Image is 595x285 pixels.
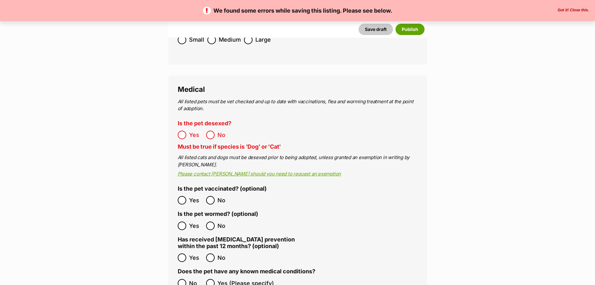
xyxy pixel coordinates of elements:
[189,131,203,139] span: Yes
[178,85,205,93] span: Medical
[178,171,341,177] a: Please contact [PERSON_NAME] should you need to request an exemption
[178,268,315,275] label: Does the pet have any known medical conditions?
[189,196,203,205] span: Yes
[178,98,418,112] p: All listed pets must be vet checked and up to date with vaccinations, flea and worming treatment ...
[189,222,203,230] span: Yes
[178,154,418,168] p: All listed cats and dogs must be desexed prior to being adopted, unless granted an exemption in w...
[189,253,203,262] span: Yes
[217,253,231,262] span: No
[6,6,589,15] p: We found some errors while saving this listing. Please see below.
[217,131,231,139] span: No
[178,236,298,249] label: Has received [MEDICAL_DATA] prevention within the past 12 months? (optional)
[217,196,231,205] span: No
[217,222,231,230] span: No
[178,211,258,217] label: Is the pet wormed? (optional)
[178,120,231,127] label: Is the pet desexed?
[396,24,425,35] button: Publish
[178,142,418,151] p: Must be true if species is 'Dog' or 'Cat'
[189,36,204,44] span: Small
[178,186,267,192] label: Is the pet vaccinated? (optional)
[556,8,591,13] button: Close the banner
[359,24,393,35] button: Save draft
[219,36,241,44] span: Medium
[255,36,271,44] span: Large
